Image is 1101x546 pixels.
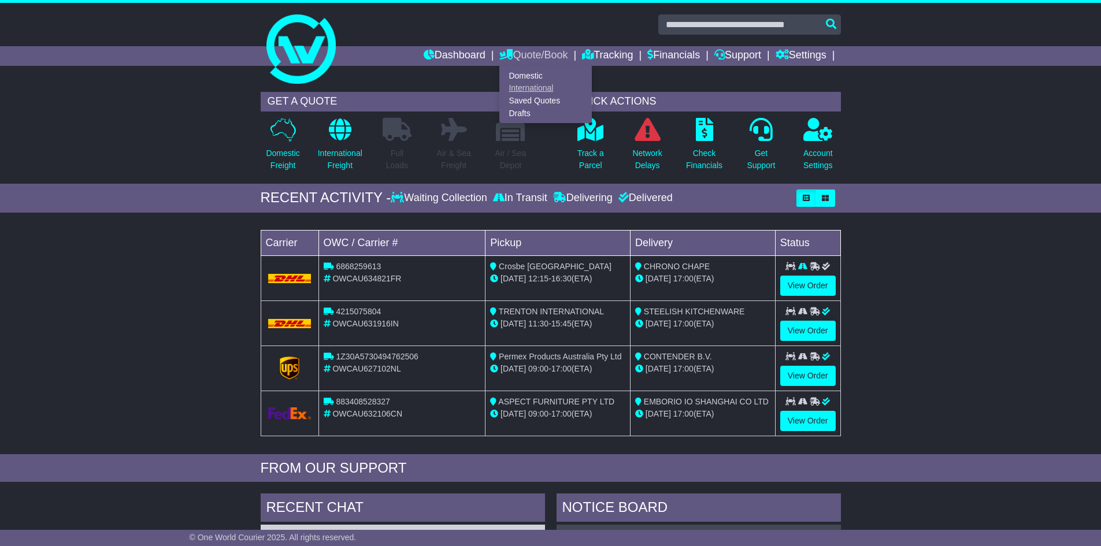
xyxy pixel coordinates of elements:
span: OWCAU634821FR [332,274,401,283]
img: GetCarrierServiceLogo [280,356,299,380]
p: Domestic Freight [266,147,299,172]
p: Check Financials [686,147,722,172]
span: 11:30 [528,319,548,328]
img: GetCarrierServiceLogo [268,407,312,419]
span: CONTENDER B.V. [644,352,712,361]
p: Get Support [747,147,775,172]
div: Delivered [616,192,673,205]
div: (ETA) [635,363,770,375]
span: 09:00 [528,409,548,418]
span: [DATE] [501,319,526,328]
span: [DATE] [646,274,671,283]
div: - (ETA) [490,318,625,330]
a: Drafts [500,107,591,120]
span: EMBORIO IO SHANGHAI CO LTD [644,397,769,406]
span: 17:00 [673,319,694,328]
span: Permex Products Australia Pty Ltd [499,352,621,361]
td: OWC / Carrier # [318,230,485,255]
div: RECENT CHAT [261,493,545,525]
td: Pickup [485,230,631,255]
span: 17:00 [551,364,572,373]
span: 6868259613 [336,262,381,271]
a: DomesticFreight [265,117,300,178]
div: In Transit [490,192,550,205]
td: Status [775,230,840,255]
div: Delivering [550,192,616,205]
span: OWCAU631916IN [332,319,398,328]
span: ASPECT FURNITURE PTY LTD [498,397,614,406]
p: International Freight [318,147,362,172]
a: View Order [780,276,836,296]
a: View Order [780,411,836,431]
a: Track aParcel [577,117,605,178]
a: Domestic [500,69,591,82]
div: NOTICE BOARD [557,493,841,525]
a: GetSupport [746,117,776,178]
span: 883408528327 [336,397,390,406]
span: [DATE] [501,364,526,373]
div: Waiting Collection [391,192,490,205]
span: 17:00 [551,409,572,418]
div: Quote/Book [499,66,592,123]
a: Dashboard [424,46,485,66]
span: 12:15 [528,274,548,283]
span: [DATE] [646,319,671,328]
a: International [500,82,591,95]
div: GET A QUOTE [261,92,533,112]
div: RECENT ACTIVITY - [261,190,391,206]
span: 09:00 [528,364,548,373]
span: [DATE] [501,409,526,418]
p: Air & Sea Freight [437,147,471,172]
a: Tracking [582,46,633,66]
span: [DATE] [646,364,671,373]
span: 15:45 [551,319,572,328]
a: Settings [776,46,826,66]
a: View Order [780,321,836,341]
div: FROM OUR SUPPORT [261,460,841,477]
span: Crosbe [GEOGRAPHIC_DATA] [499,262,611,271]
span: 1Z30A5730494762506 [336,352,418,361]
p: Account Settings [803,147,833,172]
a: InternationalFreight [317,117,363,178]
p: Air / Sea Depot [495,147,527,172]
span: 4215075804 [336,307,381,316]
p: Track a Parcel [577,147,604,172]
a: AccountSettings [803,117,833,178]
td: Delivery [630,230,775,255]
span: © One World Courier 2025. All rights reserved. [190,533,357,542]
span: STEELISH KITCHENWARE [644,307,745,316]
a: View Order [780,366,836,386]
a: Support [714,46,761,66]
div: (ETA) [635,273,770,285]
a: NetworkDelays [632,117,662,178]
span: 17:00 [673,364,694,373]
a: Quote/Book [499,46,568,66]
div: QUICK ACTIONS [568,92,841,112]
span: [DATE] [646,409,671,418]
span: 17:00 [673,409,694,418]
img: DHL.png [268,319,312,328]
div: (ETA) [635,318,770,330]
span: TRENTON INTERNATIONAL [499,307,604,316]
span: CHRONO CHAPE [644,262,710,271]
span: OWCAU627102NL [332,364,401,373]
div: (ETA) [635,408,770,420]
p: Network Delays [632,147,662,172]
a: Saved Quotes [500,95,591,107]
div: - (ETA) [490,408,625,420]
img: DHL.png [268,274,312,283]
span: OWCAU632106CN [332,409,402,418]
a: CheckFinancials [685,117,723,178]
span: [DATE] [501,274,526,283]
div: - (ETA) [490,273,625,285]
td: Carrier [261,230,318,255]
span: 17:00 [673,274,694,283]
span: 16:30 [551,274,572,283]
a: Financials [647,46,700,66]
div: - (ETA) [490,363,625,375]
p: Full Loads [383,147,412,172]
